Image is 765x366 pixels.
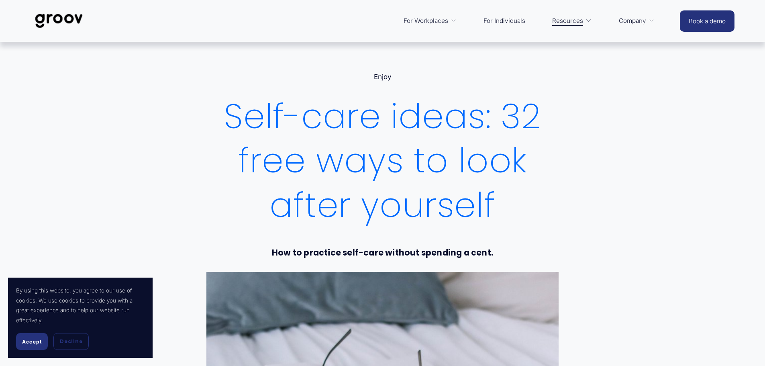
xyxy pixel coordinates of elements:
[548,11,596,31] a: folder dropdown
[404,15,448,27] span: For Workplaces
[53,333,89,350] button: Decline
[400,11,461,31] a: folder dropdown
[272,247,493,258] strong: How to practice self-care without spending a cent.
[206,94,558,228] h1: Self-care ideas: 32 free ways to look after yourself
[60,338,82,345] span: Decline
[619,15,646,27] span: Company
[615,11,659,31] a: folder dropdown
[16,333,48,350] button: Accept
[552,15,583,27] span: Resources
[16,286,145,325] p: By using this website, you agree to our use of cookies. We use cookies to provide you with a grea...
[22,339,42,345] span: Accept
[374,73,392,81] a: Enjoy
[8,278,153,358] section: Cookie banner
[479,11,529,31] a: For Individuals
[31,8,87,34] img: Groov | Workplace Science Platform | Unlock Performance | Drive Results
[680,10,734,32] a: Book a demo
